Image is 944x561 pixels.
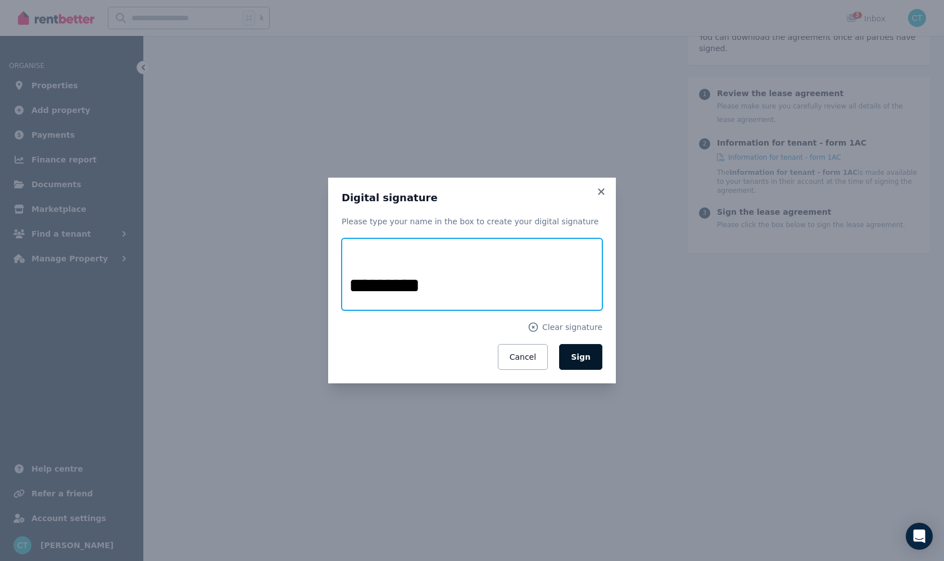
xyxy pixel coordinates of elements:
[559,344,602,370] button: Sign
[342,191,602,205] h3: Digital signature
[342,216,602,227] p: Please type your name in the box to create your digital signature
[571,352,591,361] span: Sign
[498,344,548,370] button: Cancel
[906,523,933,550] div: Open Intercom Messenger
[542,322,602,333] span: Clear signature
